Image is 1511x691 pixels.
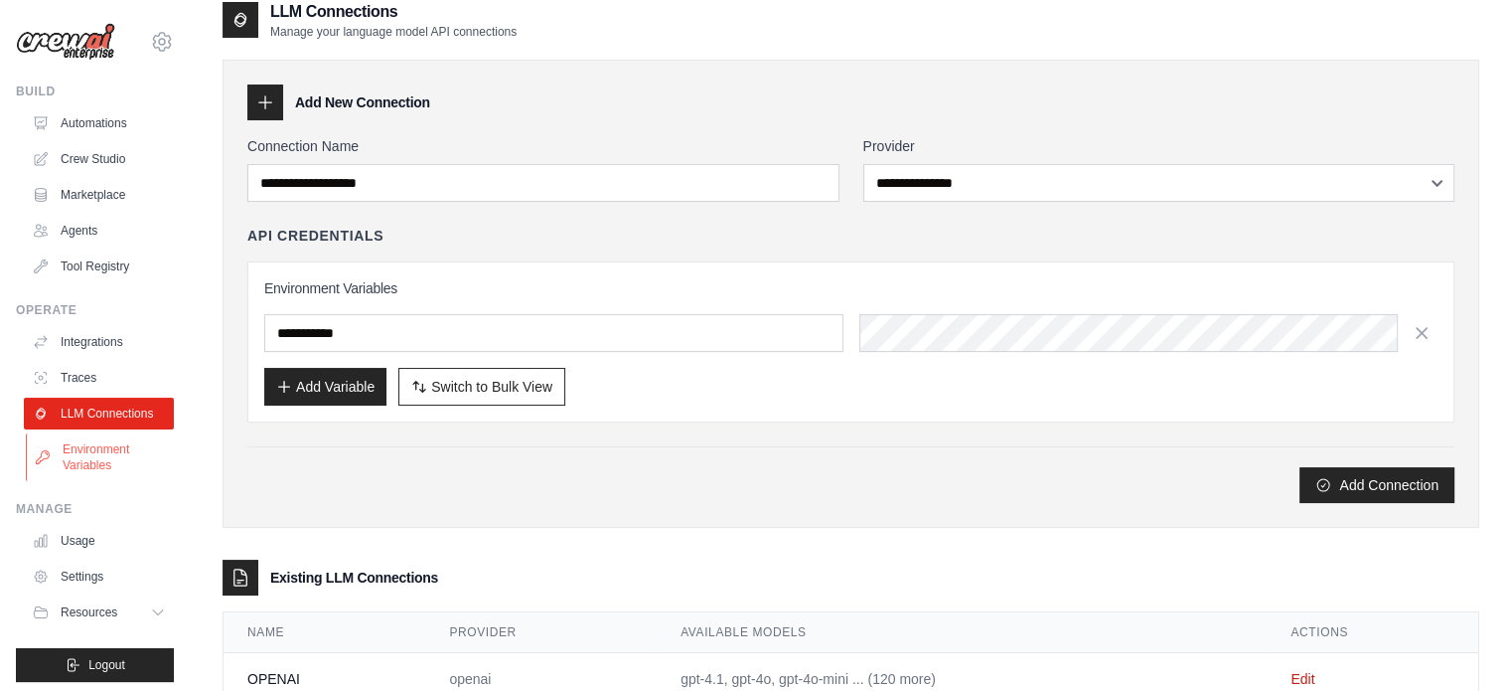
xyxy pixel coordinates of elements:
h3: Environment Variables [264,278,1437,298]
h4: API Credentials [247,226,383,246]
button: Add Connection [1299,467,1454,503]
label: Connection Name [247,136,839,156]
a: Marketplace [24,179,174,211]
h3: Existing LLM Connections [270,568,438,588]
h3: Add New Connection [295,92,430,112]
a: Crew Studio [24,143,174,175]
a: Integrations [24,326,174,358]
div: Operate [16,302,174,318]
th: Actions [1267,612,1478,653]
img: Logo [16,23,115,61]
button: Logout [16,648,174,682]
button: Add Variable [264,368,386,406]
a: Automations [24,107,174,139]
a: Agents [24,215,174,247]
label: Provider [863,136,1455,156]
a: LLM Connections [24,398,174,430]
span: Switch to Bulk View [431,377,552,397]
th: Provider [425,612,657,653]
button: Resources [24,597,174,628]
a: Traces [24,362,174,394]
div: Build [16,84,174,99]
p: Manage your language model API connections [270,24,517,40]
th: Available Models [657,612,1267,653]
a: Settings [24,561,174,593]
th: Name [224,612,425,653]
a: Edit [1290,671,1314,687]
a: Environment Variables [26,433,176,481]
a: Tool Registry [24,251,174,282]
a: Usage [24,525,174,557]
button: Switch to Bulk View [398,368,565,406]
span: Logout [88,657,125,673]
span: Resources [61,605,117,620]
div: Manage [16,501,174,517]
